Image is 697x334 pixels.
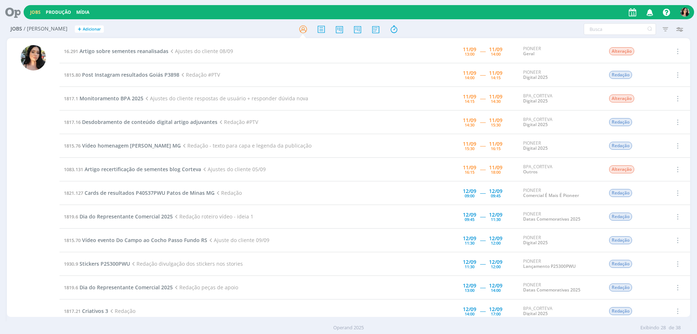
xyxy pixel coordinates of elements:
span: ----- [480,284,485,291]
span: ----- [480,213,485,220]
div: 13:00 [465,52,474,56]
div: 11/09 [463,47,476,52]
span: Adicionar [83,27,101,32]
span: 1817.21 [64,308,81,314]
div: 12/09 [489,307,502,312]
div: 14:00 [491,52,501,56]
span: Alteração [609,94,634,102]
a: Digital 2025 [523,310,548,317]
span: ----- [480,189,485,196]
span: 1815.80 [64,72,81,78]
a: Lançamento P25300PWU [523,263,576,269]
span: Redação [609,307,632,315]
div: 14:15 [491,76,501,80]
div: 11/09 [463,94,476,99]
div: BPA_CORTEVA [523,117,598,128]
div: 11/09 [463,118,476,123]
div: 12/09 [489,236,502,241]
a: Outros [523,169,538,175]
div: 11/09 [489,47,502,52]
span: Monitoramento BPA 2025 [80,95,143,102]
input: Busca [584,23,656,35]
div: 14:15 [465,99,474,103]
div: PIONEER [523,282,598,293]
button: T [680,6,690,19]
span: Post Instagram resultados Goiás P3898 [82,71,179,78]
a: 1815.76Vídeo homenagem [PERSON_NAME] MG [64,142,181,149]
div: 12/09 [463,259,476,265]
a: 1817.16Desdobramento de conteúdo digital artigo adjuvantes [64,118,217,125]
span: Criativos 3 [82,307,108,314]
a: 16.291Artigo sobre sementes reanalisadas [64,48,168,55]
span: ----- [480,95,485,102]
div: 12/09 [489,212,502,217]
button: Jobs [28,9,43,15]
span: + [78,25,81,33]
div: 14:30 [491,99,501,103]
div: 12/09 [463,307,476,312]
span: Redação [609,236,632,244]
div: 11/09 [463,141,476,146]
a: 1819.6Dia do Representante Comercial 2025 [64,213,173,220]
span: 1815.70 [64,237,81,244]
div: 09:00 [465,194,474,198]
div: 12/09 [489,189,502,194]
div: 12/09 [489,259,502,265]
span: ----- [480,142,485,149]
div: BPA_CORTEVA [523,306,598,317]
span: ----- [480,166,485,173]
a: Digital 2025 [523,98,548,104]
div: 12/09 [463,236,476,241]
span: 1819.6 [64,213,78,220]
div: 18:00 [491,170,501,174]
span: 16.291 [64,48,78,55]
span: ----- [480,48,485,55]
span: 1819.6 [64,284,78,291]
a: Digital 2025 [523,240,548,246]
span: Exibindo [640,324,659,331]
span: Redação [108,307,135,314]
button: Mídia [74,9,91,15]
a: Geral [523,51,534,57]
span: Redação [609,213,632,221]
a: Digital 2025 [523,74,548,80]
span: Alteração [609,165,634,173]
span: Ajustes do cliente 08/09 [168,48,233,55]
span: Redação [609,260,632,268]
div: 14:00 [491,288,501,292]
span: Redação #PTV [217,118,258,125]
a: 1930.9Stickers P25300PWU [64,260,130,267]
button: Produção [44,9,73,15]
div: BPA_CORTEVA [523,164,598,175]
div: 11:30 [491,217,501,221]
div: 13:00 [465,288,474,292]
span: Redação [609,283,632,291]
span: Redação [609,189,632,197]
span: Artigo recertificação de sementes blog Corteva [85,166,201,173]
span: Ajuste do cliente 09/09 [207,237,269,244]
div: 11:30 [465,265,474,269]
div: 12:00 [491,241,501,245]
div: 11/09 [489,118,502,123]
span: 1083.131 [64,166,83,173]
span: Dia do Representante Comercial 2025 [80,213,173,220]
div: PIONEER [523,235,598,246]
a: Mídia [76,9,89,15]
span: ----- [480,260,485,267]
a: 1815.80Post Instagram resultados Goiás P3898 [64,71,179,78]
span: Redação [215,189,242,196]
span: / [PERSON_NAME] [24,26,68,32]
div: PIONEER [523,46,598,57]
span: Ajustes do cliente respostas de usuário + responder dúvida nova [143,95,308,102]
div: 12:00 [491,265,501,269]
div: 11/09 [489,94,502,99]
span: 1817.16 [64,119,81,125]
span: ----- [480,71,485,78]
span: ----- [480,307,485,314]
span: Redação #PTV [179,71,220,78]
div: BPA_CORTEVA [523,93,598,104]
div: 15:30 [465,146,474,150]
div: 11/09 [489,71,502,76]
a: 1819.6Dia do Representante Comercial 2025 [64,284,173,291]
span: Redação - texto para capa e legenda da publicação [181,142,311,149]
